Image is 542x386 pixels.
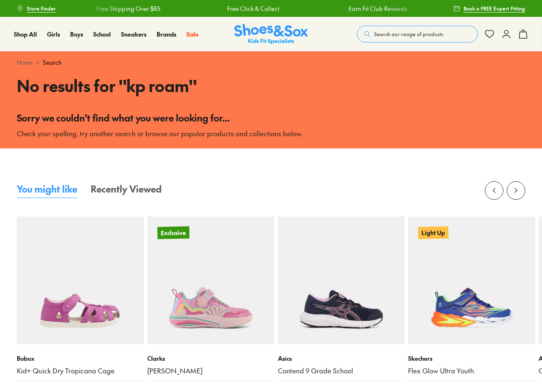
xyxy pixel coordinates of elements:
a: School [93,30,111,39]
p: Check your spelling, try another search or browse our popular products and collections below. [17,128,525,138]
span: School [93,30,111,38]
p: Exclusive [157,226,189,239]
p: Sorry we couldn't find what you were looking for... [17,111,525,125]
a: Boys [70,30,83,39]
span: Sneakers [121,30,147,38]
button: You might like [17,182,77,198]
a: Free Click & Collect [227,4,279,13]
span: Shop All [14,30,37,38]
a: Girls [47,30,60,39]
a: Earn Fit Club Rewards [348,4,407,13]
p: Bobux [17,354,144,363]
a: Home [17,58,33,67]
a: Sale [186,30,199,39]
p: Asics [278,354,405,363]
a: Shop All [14,30,37,39]
a: Light Up [408,217,535,344]
span: Girls [47,30,60,38]
span: Search our range of products [374,30,443,38]
img: SNS_Logo_Responsive.svg [234,24,308,45]
span: Store Finder [27,5,56,12]
a: Sneakers [121,30,147,39]
a: Store Finder [17,1,56,16]
a: Contend 9 Grade School [278,366,405,375]
h1: No results for " kp roam " [17,74,525,98]
div: > [17,58,525,67]
a: [PERSON_NAME] [147,366,275,375]
button: Search our range of products [357,26,478,42]
a: Free Shipping Over $85 [96,4,160,13]
a: Brands [157,30,176,39]
a: Flex Glow Ultra Youth [408,366,535,375]
a: Kid+ Quick Dry Tropicana Cage [17,366,144,375]
span: Sale [186,30,199,38]
p: Clarks [147,354,275,363]
a: Shoes & Sox [234,24,308,45]
span: Brands [157,30,176,38]
span: Boys [70,30,83,38]
p: Light Up [418,226,448,239]
span: Book a FREE Expert Fitting [463,5,525,12]
a: Book a FREE Expert Fitting [453,1,525,16]
span: Search [43,58,62,67]
button: Recently Viewed [91,182,162,198]
a: Exclusive [147,217,275,344]
p: Skechers [408,354,535,363]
